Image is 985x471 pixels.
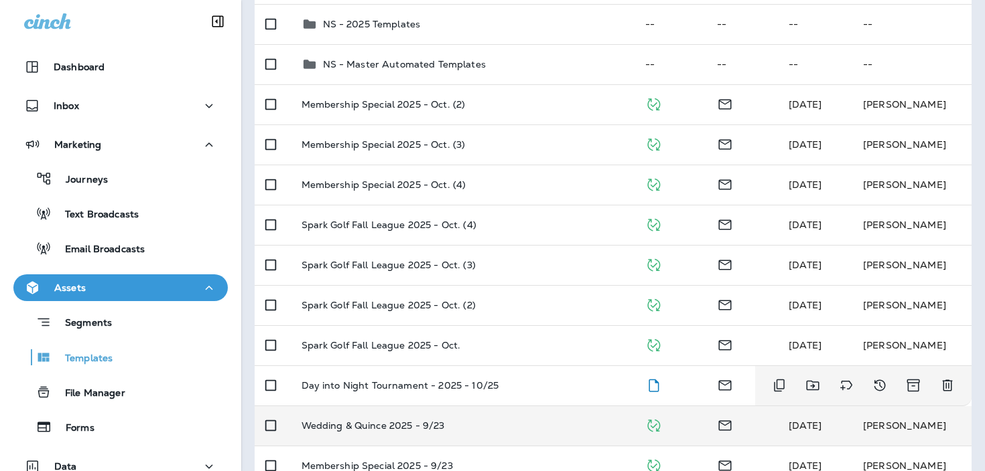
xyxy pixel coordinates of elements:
[900,372,927,399] button: Archive
[778,4,852,44] td: --
[852,44,972,84] td: --
[852,285,972,325] td: [PERSON_NAME]
[852,84,972,124] td: [PERSON_NAME]
[635,4,706,44] td: --
[635,44,706,84] td: --
[717,258,733,270] span: Email
[13,234,228,262] button: Email Broadcasts
[13,54,228,80] button: Dashboard
[717,97,733,109] span: Email
[13,92,228,119] button: Inbox
[54,139,101,150] p: Marketing
[789,339,822,351] span: Pam Borrisove
[789,219,822,231] span: Pam Borrisove
[717,418,733,430] span: Email
[54,100,79,111] p: Inbox
[789,138,822,151] span: Pam Borrisove
[852,205,972,245] td: [PERSON_NAME]
[934,372,961,399] button: Delete
[645,97,662,109] span: Published
[645,338,662,350] span: Published
[302,380,499,391] p: Day into Night Tournament - 2025 - 10/25
[706,44,778,84] td: --
[323,59,486,70] p: NS - Master Automated Templates
[13,343,228,371] button: Templates
[13,378,228,406] button: File Manager
[302,340,461,351] p: Spark Golf Fall League 2025 - Oct.
[789,179,822,191] span: Pam Borrisove
[789,98,822,110] span: Pam Borrisove
[302,219,476,230] p: Spark Golf Fall League 2025 - Oct. (4)
[52,244,145,256] p: Email Broadcasts
[645,177,662,189] span: Published
[302,300,476,310] p: Spark Golf Fall League 2025 - Oct. (2)
[766,372,793,399] button: Duplicate
[799,372,826,399] button: Move to folder
[52,174,108,187] p: Journeys
[645,378,662,390] span: Draft
[302,179,466,190] p: Membership Special 2025 - Oct. (4)
[852,4,972,44] td: --
[717,177,733,189] span: Email
[52,209,139,221] p: Text Broadcasts
[789,259,822,271] span: Pam Borrisove
[302,99,466,110] p: Membership Special 2025 - Oct. (2)
[645,418,662,430] span: Published
[323,19,421,29] p: NS - 2025 Templates
[645,137,662,149] span: Published
[199,8,237,35] button: Collapse Sidebar
[302,260,476,270] p: Spark Golf Fall League 2025 - Oct. (3)
[302,420,445,431] p: Wedding & Quince 2025 - 9/23
[645,258,662,270] span: Published
[717,217,733,229] span: Email
[54,282,86,293] p: Assets
[13,413,228,441] button: Forms
[852,405,972,446] td: [PERSON_NAME]
[852,325,972,365] td: [PERSON_NAME]
[302,460,453,471] p: Membership Special 2025 - 9/23
[13,199,228,227] button: Text Broadcasts
[645,298,662,310] span: Published
[789,419,822,432] span: Celeste Janson
[717,378,733,390] span: Email
[717,137,733,149] span: Email
[645,217,662,229] span: Published
[833,372,860,399] button: Add tags
[852,245,972,285] td: [PERSON_NAME]
[13,131,228,158] button: Marketing
[866,372,893,399] button: View Changelog
[645,458,662,470] span: Published
[13,308,228,337] button: Segments
[717,298,733,310] span: Email
[13,165,228,193] button: Journeys
[54,62,105,72] p: Dashboard
[852,165,972,205] td: [PERSON_NAME]
[852,124,972,165] td: [PERSON_NAME]
[778,44,852,84] td: --
[789,299,822,311] span: Pam Borrisove
[52,353,113,365] p: Templates
[52,387,125,400] p: File Manager
[717,458,733,470] span: Email
[52,422,94,435] p: Forms
[52,317,112,331] p: Segments
[302,139,466,150] p: Membership Special 2025 - Oct. (3)
[13,274,228,301] button: Assets
[706,4,778,44] td: --
[717,338,733,350] span: Email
